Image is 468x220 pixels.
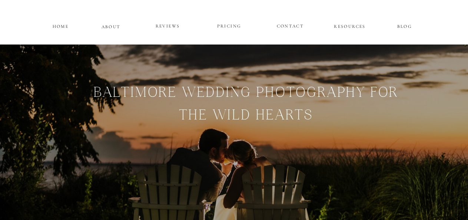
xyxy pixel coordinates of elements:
[333,22,367,29] a: RESOURCES
[388,22,422,29] a: BLOG
[277,22,304,28] a: CONTACT
[102,23,121,29] a: ABOUT
[207,22,252,31] a: PRICING
[146,22,190,31] a: REVIEWS
[52,22,70,29] a: HOME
